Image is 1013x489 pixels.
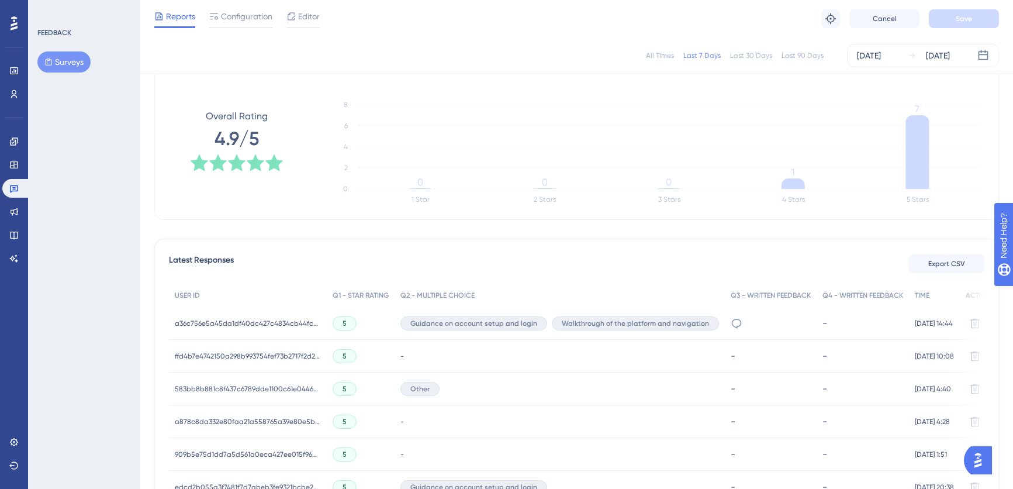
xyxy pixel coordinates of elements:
span: Q1 - STAR RATING [333,291,389,300]
tspan: 0 [542,177,548,188]
button: Surveys [37,51,91,73]
span: Q2 - MULTIPLE CHOICE [400,291,475,300]
span: [DATE] 10:08 [915,352,954,361]
span: - [400,417,404,426]
span: 5 [343,384,347,394]
span: 909b5e75d1dd7a5d561a0eca427ee015f96a6f862335173a0ef6df3b5e6fa38c [175,450,321,459]
text: 5 Stars [907,195,929,204]
span: ffd4b7e4742150a298b993754fef73b2717f2d244ce75162c79d2d6a8e5c6f72 [175,352,321,361]
span: Cancel [873,14,897,23]
span: 5 [343,352,347,361]
tspan: 6 [344,122,348,130]
span: Walkthrough of the platform and navigation [562,319,709,328]
span: - [400,352,404,361]
span: Q4 - WRITTEN FEEDBACK [822,291,903,300]
tspan: 4 [344,143,348,151]
div: - [731,350,811,361]
tspan: 0 [343,185,348,193]
span: Guidance on account setup and login [410,319,537,328]
text: 2 Stars [534,195,556,204]
div: - [822,318,903,329]
span: a36c756e5a45da1df40dc427c4834cb44fcb18e1dcd3c734f72d358c3800d1b0 [175,319,321,328]
div: - [822,416,903,427]
span: Save [956,14,972,23]
span: TIME [915,291,929,300]
div: FEEDBACK [37,28,71,37]
tspan: 7 [915,104,919,115]
div: All Times [646,51,674,60]
span: Export CSV [928,259,965,268]
div: - [822,449,903,460]
div: [DATE] [857,49,881,63]
div: - [731,383,811,394]
div: Last 30 Days [730,51,772,60]
span: 583bb8b881c8f437c6789dde1100c61e04464d388f96988d7b55a69ca235004d [175,384,321,394]
span: a878c8da332e80faa21a558765a39e80e5baec699b344bf35e391e1717d3555a [175,417,321,426]
span: 5 [343,450,347,459]
tspan: 0 [666,177,672,188]
text: 3 Stars [658,195,680,204]
tspan: 8 [344,101,348,109]
text: 1 Star [412,195,430,204]
span: - [400,450,404,459]
div: - [731,449,811,460]
button: Save [929,9,999,28]
span: Q3 - WRITTEN FEEDBACK [731,291,811,300]
iframe: UserGuiding AI Assistant Launcher [964,443,999,478]
tspan: 1 [791,167,794,178]
span: 4.9/5 [215,126,259,151]
tspan: 2 [344,164,348,172]
span: Editor [298,9,320,23]
span: USER ID [175,291,200,300]
span: [DATE] 4:28 [915,417,950,426]
span: Other [410,384,430,394]
div: - [822,383,903,394]
span: Need Help? [27,3,73,17]
span: ACTION [966,291,991,300]
button: Export CSV [908,254,984,273]
text: 4 Stars [782,195,805,204]
div: - [822,350,903,361]
span: Reports [166,9,195,23]
span: Overall Rating [206,109,268,123]
div: [DATE] [926,49,950,63]
span: [DATE] 4:40 [915,384,951,394]
span: Latest Responses [169,253,234,274]
span: [DATE] 14:44 [915,319,953,328]
div: Last 90 Days [782,51,824,60]
span: [DATE] 1:51 [915,450,947,459]
button: Cancel [849,9,919,28]
div: Last 7 Days [683,51,721,60]
span: 5 [343,417,347,426]
tspan: 0 [417,177,423,188]
span: Configuration [221,9,272,23]
span: 5 [343,319,347,328]
div: - [731,416,811,427]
